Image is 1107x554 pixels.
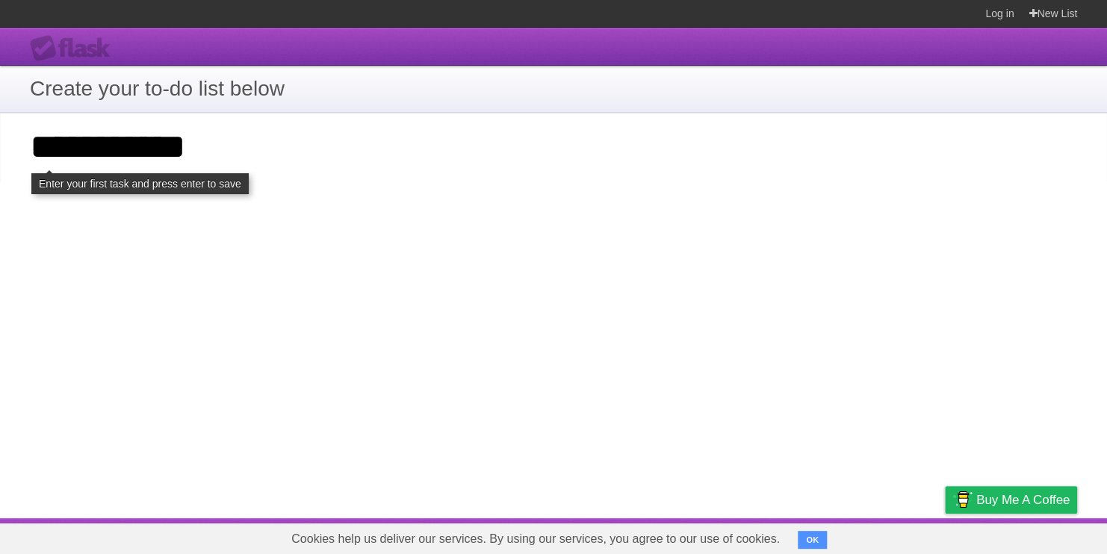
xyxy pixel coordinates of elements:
button: OK [798,531,827,549]
a: About [746,522,778,550]
a: Suggest a feature [983,522,1077,550]
a: Buy me a coffee [945,486,1077,514]
span: Cookies help us deliver our services. By using our services, you agree to our use of cookies. [276,524,795,554]
div: Flask [30,35,120,62]
span: Buy me a coffee [976,487,1070,513]
a: Developers [796,522,856,550]
h1: Create your to-do list below [30,73,1077,105]
a: Terms [875,522,908,550]
a: Privacy [925,522,964,550]
img: Buy me a coffee [952,487,973,512]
